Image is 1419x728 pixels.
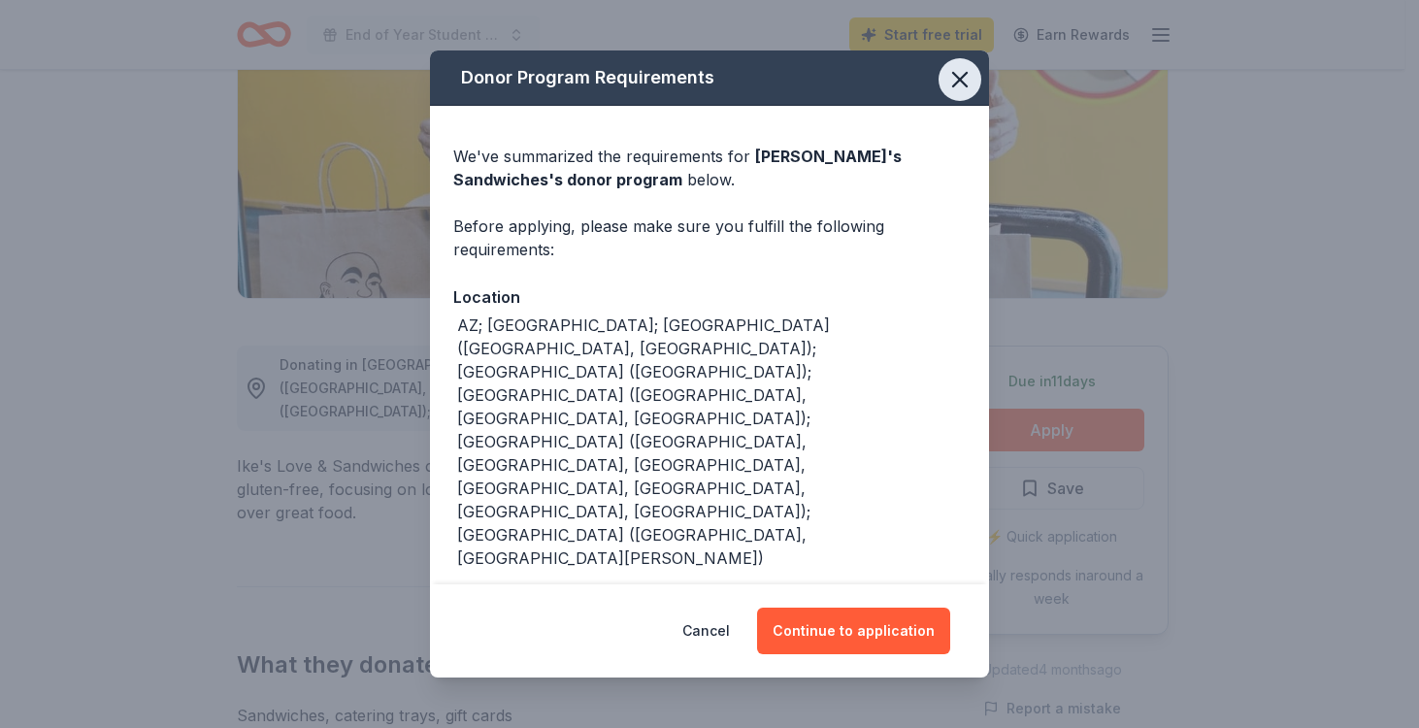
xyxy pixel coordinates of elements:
[453,215,966,261] div: Before applying, please make sure you fulfill the following requirements:
[453,145,966,191] div: We've summarized the requirements for below.
[757,608,950,654] button: Continue to application
[457,314,966,570] div: AZ; [GEOGRAPHIC_DATA]; [GEOGRAPHIC_DATA] ([GEOGRAPHIC_DATA], [GEOGRAPHIC_DATA]); [GEOGRAPHIC_DATA...
[453,284,966,310] div: Location
[682,608,730,654] button: Cancel
[430,50,989,106] div: Donor Program Requirements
